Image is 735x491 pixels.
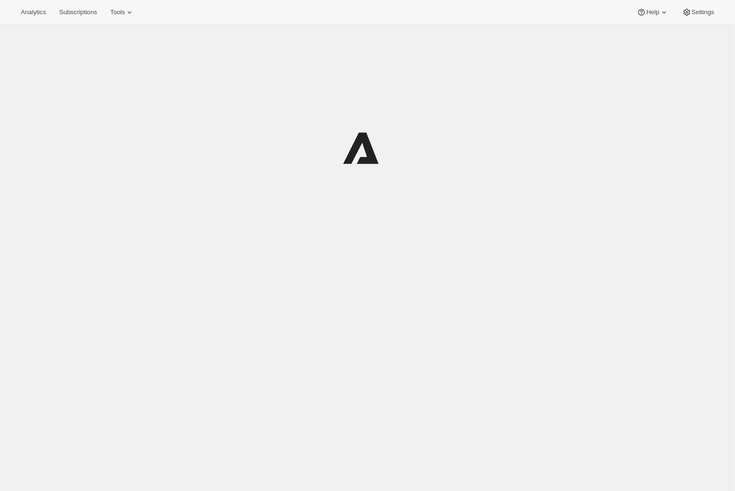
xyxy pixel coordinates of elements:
span: Subscriptions [59,9,97,16]
span: Help [646,9,659,16]
button: Analytics [15,6,52,19]
button: Tools [104,6,140,19]
button: Settings [676,6,720,19]
span: Analytics [21,9,46,16]
span: Settings [692,9,714,16]
span: Tools [110,9,125,16]
button: Subscriptions [53,6,103,19]
button: Help [631,6,674,19]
